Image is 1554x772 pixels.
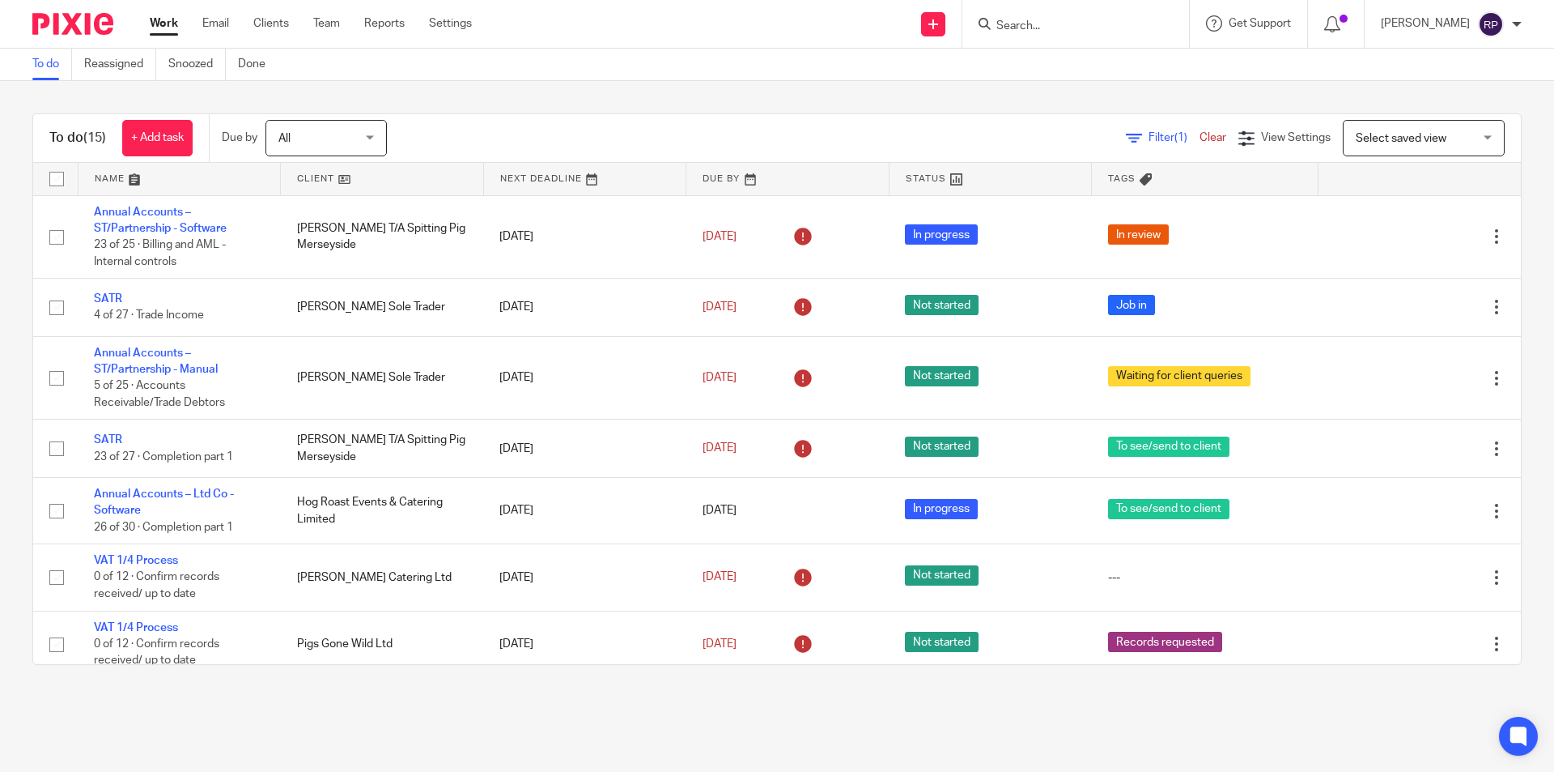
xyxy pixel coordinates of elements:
a: VAT 1/4 Process [94,622,178,633]
span: Tags [1108,174,1136,183]
span: Records requested [1108,632,1222,652]
span: Not started [905,295,979,315]
input: Search [995,19,1140,34]
a: To do [32,49,72,80]
span: [DATE] [703,443,737,454]
span: [DATE] [703,231,737,242]
span: All [278,133,291,144]
td: [DATE] [483,611,686,677]
span: Waiting for client queries [1108,366,1250,386]
a: SATR [94,293,122,305]
td: [DATE] [483,420,686,477]
a: SATR [94,434,122,446]
span: (1) [1174,132,1187,143]
span: In progress [905,499,978,519]
a: Done [238,49,278,80]
a: + Add task [122,120,193,156]
h1: To do [49,130,106,147]
span: (15) [83,131,106,144]
p: Due by [222,130,257,146]
div: --- [1108,569,1302,586]
span: Filter [1149,132,1199,143]
td: [PERSON_NAME] T/A Spitting Pig Merseyside [281,195,484,279]
td: [DATE] [483,279,686,336]
span: [DATE] [703,372,737,383]
span: Job in [1108,295,1155,315]
span: [DATE] [703,638,737,650]
a: Annual Accounts – ST/Partnership - Software [94,207,227,234]
td: [DATE] [483,544,686,611]
span: 26 of 30 · Completion part 1 [94,522,233,533]
span: 4 of 27 · Trade Income [94,310,204,322]
span: Not started [905,437,979,457]
td: [PERSON_NAME] T/A Spitting Pig Merseyside [281,420,484,477]
td: [DATE] [483,195,686,279]
span: [DATE] [703,505,737,516]
a: Clients [253,15,289,32]
span: View Settings [1261,132,1331,143]
a: Clear [1199,132,1226,143]
td: Hog Roast Events & Catering Limited [281,477,484,544]
span: Select saved view [1356,133,1446,144]
a: VAT 1/4 Process [94,555,178,566]
span: 23 of 25 · Billing and AML - Internal controls [94,239,226,267]
a: Snoozed [168,49,226,80]
a: Settings [429,15,472,32]
span: To see/send to client [1108,437,1229,457]
a: Reports [364,15,405,32]
a: Email [202,15,229,32]
span: In progress [905,224,978,245]
span: Not started [905,366,979,386]
span: [DATE] [703,572,737,583]
td: [PERSON_NAME] Catering Ltd [281,544,484,611]
a: Annual Accounts – Ltd Co - Software [94,488,234,516]
span: Not started [905,632,979,652]
img: Pixie [32,13,113,35]
span: 0 of 12 · Confirm records received/ up to date [94,572,219,600]
td: [PERSON_NAME] Sole Trader [281,279,484,336]
span: 23 of 27 · Completion part 1 [94,451,233,463]
p: [PERSON_NAME] [1381,15,1470,32]
span: 0 of 12 · Confirm records received/ up to date [94,638,219,667]
span: To see/send to client [1108,499,1229,519]
a: Team [313,15,340,32]
a: Annual Accounts – ST/Partnership - Manual [94,348,218,375]
span: In review [1108,224,1169,245]
span: 5 of 25 · Accounts Receivable/Trade Debtors [94,381,225,409]
a: Reassigned [84,49,156,80]
span: Not started [905,565,979,586]
span: Get Support [1229,18,1291,29]
span: [DATE] [703,301,737,313]
td: [PERSON_NAME] Sole Trader [281,336,484,420]
td: [DATE] [483,336,686,420]
td: Pigs Gone Wild Ltd [281,611,484,677]
td: [DATE] [483,477,686,544]
img: svg%3E [1478,11,1504,37]
a: Work [150,15,178,32]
